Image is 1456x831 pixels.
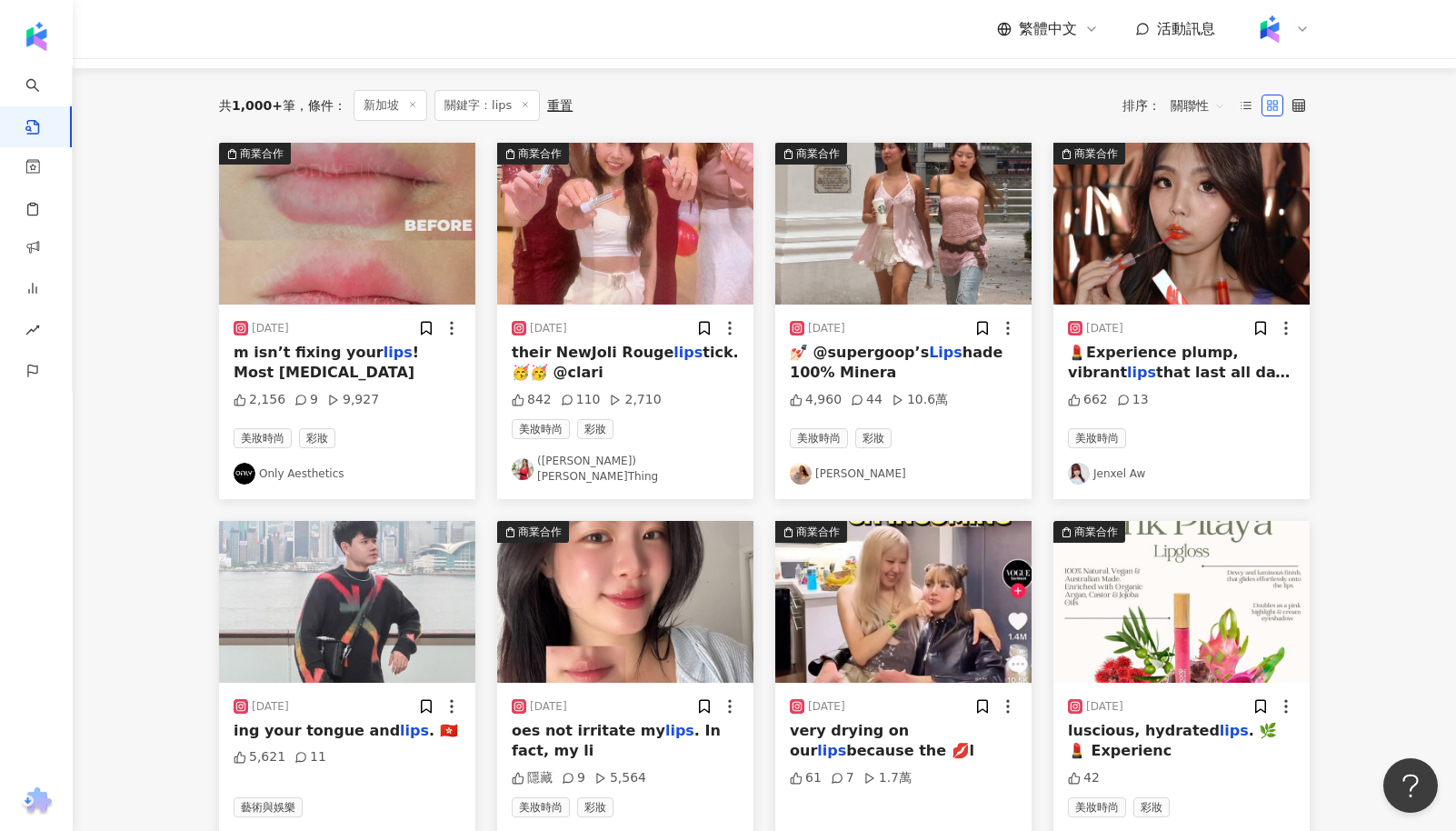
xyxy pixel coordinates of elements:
a: KOL Avatar([PERSON_NAME]) [PERSON_NAME]Thing [512,454,739,485]
img: post-image [497,143,753,305]
span: 彩妝 [577,419,613,439]
div: 44 [851,391,883,409]
div: 842 [512,391,552,409]
div: 5,564 [594,769,646,787]
span: 美妝時尚 [234,428,292,448]
div: 11 [294,748,326,766]
span: 美妝時尚 [1068,797,1126,817]
div: 662 [1068,391,1108,409]
span: ing your tongue and [234,722,400,739]
div: 重置 [547,98,573,113]
span: that last all day with MAXCLINIC's Catrin Rouge Star Plumping Lip Tattoo Pack in Spicy Orange —po... [1068,364,1290,626]
img: KOL Avatar [234,463,255,485]
span: 彩妝 [855,428,892,448]
div: [DATE] [530,699,567,715]
a: search [25,65,62,136]
div: 9 [562,769,585,787]
div: [DATE] [530,321,567,336]
span: because the 💋l [846,742,974,759]
div: 5,621 [234,748,285,766]
div: post-image商業合作 [1053,521,1310,683]
div: 4,960 [790,391,842,409]
img: logo icon [22,22,51,51]
span: 彩妝 [577,797,613,817]
span: 活動訊息 [1157,20,1215,37]
span: 關鍵字：lips [434,90,540,121]
div: post-image商業合作 [775,521,1032,683]
img: post-image [1053,143,1310,305]
span: 美妝時尚 [790,428,848,448]
img: post-image [775,521,1032,683]
div: 13 [1117,391,1149,409]
span: very drying on our [790,722,909,759]
span: m isn’t fixing your [234,344,384,361]
span: oes not irritate my [512,722,665,739]
img: post-image [775,143,1032,305]
div: [DATE] [252,699,289,715]
span: 彩妝 [1133,797,1170,817]
div: post-image商業合作 [497,143,753,305]
div: [DATE] [808,699,845,715]
img: post-image [1053,521,1310,683]
img: KOL Avatar [1068,463,1090,485]
div: 商業合作 [518,145,562,163]
div: 7 [831,769,854,787]
div: 1.7萬 [863,769,912,787]
span: 美妝時尚 [512,797,570,817]
mark: lips [817,742,846,759]
div: 61 [790,769,822,787]
div: [DATE] [1086,699,1123,715]
span: 彩妝 [299,428,335,448]
div: 9,927 [327,391,379,409]
mark: Lips [929,344,962,361]
div: 商業合作 [240,145,284,163]
mark: lips [1127,364,1156,381]
img: KOL Avatar [512,458,534,480]
span: 💄Experience plump, vibrant [1068,344,1239,381]
div: 共 筆 [219,98,295,113]
div: 商業合作 [1074,523,1118,541]
div: 9 [294,391,318,409]
mark: lips [665,722,694,739]
div: 商業合作 [518,523,562,541]
span: luscious, hydrated [1068,722,1220,739]
span: 關聯性 [1171,91,1225,120]
div: 隱藏 [512,769,553,787]
img: chrome extension [19,787,55,816]
span: 1,000+ [232,98,283,113]
mark: lips [400,722,429,739]
span: their NewJoli Rouge [512,344,673,361]
mark: lips [1220,722,1249,739]
img: Kolr%20app%20icon%20%281%29.png [1252,12,1287,46]
iframe: Help Scout Beacon - Open [1383,758,1438,813]
div: [DATE] [808,321,845,336]
div: [DATE] [252,321,289,336]
span: 💅🏻 @supergoop’s [790,344,929,361]
span: 藝術與娛樂 [234,797,303,817]
img: post-image [219,521,475,683]
div: post-image商業合作 [1053,143,1310,305]
a: KOL AvatarOnly Aesthetics [234,463,461,485]
a: KOL AvatarJenxel Aw [1068,463,1295,485]
div: 商業合作 [796,523,840,541]
span: 新加坡 [354,90,427,121]
img: post-image [219,143,475,305]
div: 排序： [1122,91,1235,120]
div: 42 [1068,769,1100,787]
div: 2,156 [234,391,285,409]
span: 條件 ： [295,98,346,113]
a: KOL Avatar[PERSON_NAME] [790,463,1017,485]
span: . 🇭🇰 [429,722,458,739]
div: 2,710 [609,391,661,409]
span: 繁體中文 [1019,19,1077,39]
div: post-image商業合作 [219,143,475,305]
div: 商業合作 [1074,145,1118,163]
img: KOL Avatar [790,463,812,485]
span: rise [25,312,40,353]
div: 110 [561,391,601,409]
div: 10.6萬 [892,391,948,409]
span: 美妝時尚 [1068,428,1126,448]
div: 商業合作 [796,145,840,163]
span: 美妝時尚 [512,419,570,439]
